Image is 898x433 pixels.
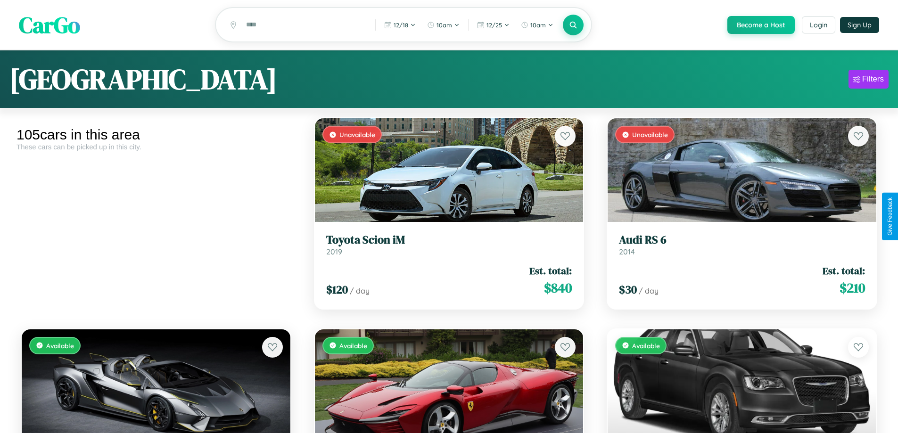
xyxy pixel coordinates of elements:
[619,282,637,297] span: $ 30
[516,17,558,33] button: 10am
[544,278,572,297] span: $ 840
[530,21,546,29] span: 10am
[326,233,572,256] a: Toyota Scion iM2019
[19,9,80,41] span: CarGo
[379,17,420,33] button: 12/18
[472,17,514,33] button: 12/25
[437,21,452,29] span: 10am
[823,264,865,278] span: Est. total:
[394,21,408,29] span: 12 / 18
[632,342,660,350] span: Available
[350,286,370,295] span: / day
[9,60,277,98] h1: [GEOGRAPHIC_DATA]
[727,16,795,34] button: Become a Host
[46,342,74,350] span: Available
[632,131,668,139] span: Unavailable
[887,197,893,236] div: Give Feedback
[326,282,348,297] span: $ 120
[326,247,342,256] span: 2019
[16,143,296,151] div: These cars can be picked up in this city.
[840,17,879,33] button: Sign Up
[422,17,464,33] button: 10am
[840,278,865,297] span: $ 210
[486,21,502,29] span: 12 / 25
[802,16,835,33] button: Login
[326,233,572,247] h3: Toyota Scion iM
[619,247,635,256] span: 2014
[339,342,367,350] span: Available
[619,233,865,247] h3: Audi RS 6
[16,127,296,143] div: 105 cars in this area
[339,131,375,139] span: Unavailable
[639,286,659,295] span: / day
[619,233,865,256] a: Audi RS 62014
[849,70,889,89] button: Filters
[529,264,572,278] span: Est. total:
[862,74,884,84] div: Filters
